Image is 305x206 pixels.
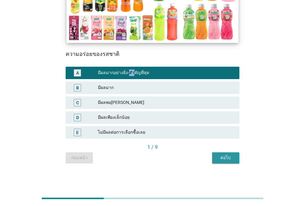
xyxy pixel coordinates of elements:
[217,154,234,161] div: ต่อไป
[212,152,239,163] button: ต่อไป
[98,129,234,136] div: ไม่มีผลต่อการเลือกซื้อเลย
[76,114,79,121] div: D
[76,84,79,91] div: B
[66,144,239,151] div: 1 / 9
[66,50,239,58] div: ความอร่อยของรสชาติ
[98,99,234,106] div: มีผลพอ[PERSON_NAME]
[98,114,234,121] div: มีผลเพียงเล็กน้อย
[76,69,79,76] div: A
[76,99,79,106] div: C
[76,129,79,136] div: E
[98,84,234,92] div: มีผลมาก
[98,69,234,77] div: มีผลมากอย่างยิ่ง-สำคัญที่สุด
